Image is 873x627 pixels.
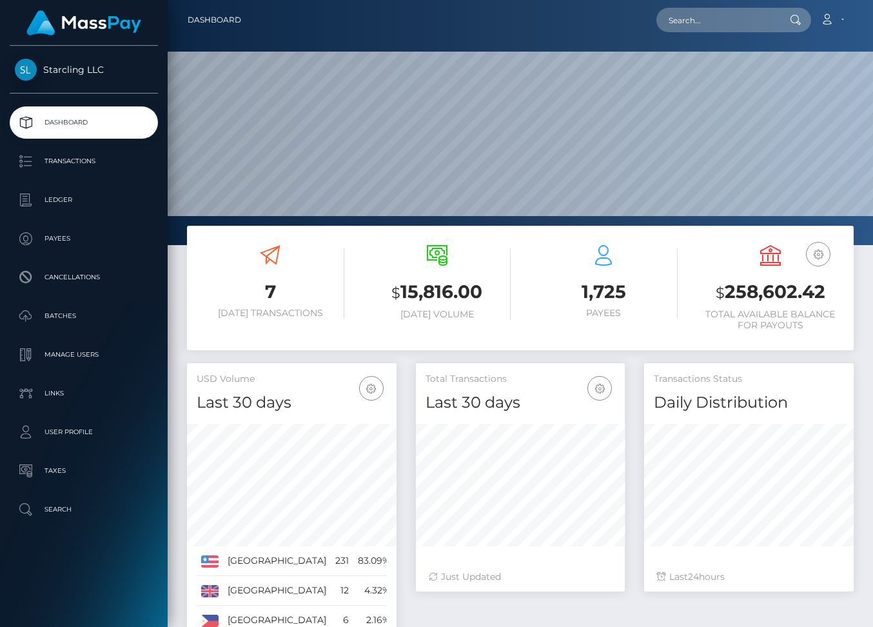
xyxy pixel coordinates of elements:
[10,106,158,139] a: Dashboard
[15,306,153,326] p: Batches
[654,392,844,414] h4: Daily Distribution
[188,6,241,34] a: Dashboard
[223,576,331,606] td: [GEOGRAPHIC_DATA]
[15,59,37,81] img: Starcling LLC
[530,279,678,304] h3: 1,725
[353,576,395,606] td: 4.32%
[426,392,616,414] h4: Last 30 days
[201,555,219,567] img: US.png
[201,615,219,626] img: PH.png
[10,300,158,332] a: Batches
[364,279,511,306] h3: 15,816.00
[15,229,153,248] p: Payees
[197,308,344,319] h6: [DATE] Transactions
[15,500,153,519] p: Search
[391,284,400,302] small: $
[10,377,158,410] a: Links
[364,309,511,320] h6: [DATE] Volume
[15,461,153,481] p: Taxes
[426,373,616,386] h5: Total Transactions
[656,8,778,32] input: Search...
[197,373,387,386] h5: USD Volume
[716,284,725,302] small: $
[15,423,153,442] p: User Profile
[15,268,153,287] p: Cancellations
[657,570,841,584] div: Last hours
[10,455,158,487] a: Taxes
[10,223,158,255] a: Payees
[10,416,158,448] a: User Profile
[223,546,331,576] td: [GEOGRAPHIC_DATA]
[15,384,153,403] p: Links
[697,279,845,306] h3: 258,602.42
[15,345,153,364] p: Manage Users
[429,570,613,584] div: Just Updated
[654,373,844,386] h5: Transactions Status
[15,152,153,171] p: Transactions
[10,261,158,294] a: Cancellations
[331,576,353,606] td: 12
[10,64,158,75] span: Starcling LLC
[15,190,153,210] p: Ledger
[331,546,353,576] td: 231
[10,145,158,177] a: Transactions
[353,546,395,576] td: 83.09%
[10,493,158,526] a: Search
[697,309,845,331] h6: Total Available Balance for Payouts
[15,113,153,132] p: Dashboard
[26,10,141,35] img: MassPay Logo
[197,279,344,304] h3: 7
[688,571,699,582] span: 24
[201,585,219,597] img: GB.png
[10,339,158,371] a: Manage Users
[10,184,158,216] a: Ledger
[197,392,387,414] h4: Last 30 days
[530,308,678,319] h6: Payees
